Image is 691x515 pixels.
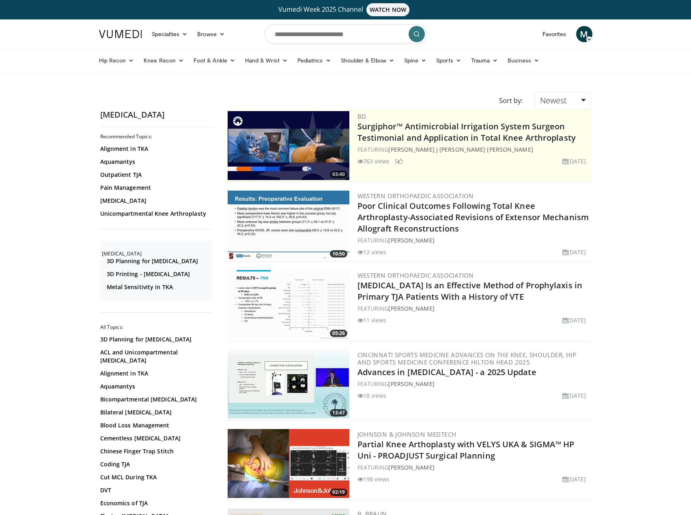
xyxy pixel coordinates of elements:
span: 13:47 [330,409,347,416]
a: Cincinnati Sports Medicine Advances on the Knee, Shoulder, Hip and Sports Medicine Conference Hil... [357,351,577,366]
input: Search topics, interventions [265,24,427,44]
a: Outpatient TJA [100,171,210,179]
div: FEATURING [357,380,590,388]
a: Knee Recon [139,52,189,69]
a: [MEDICAL_DATA] Is an Effective Method of Prophylaxis in Primary TJA Patients With a History of VTE [357,280,583,302]
a: Shoulder & Elbow [336,52,399,69]
h2: [MEDICAL_DATA] [100,109,214,120]
a: [PERSON_NAME] [388,305,434,312]
span: 10:50 [330,250,347,257]
a: Business [503,52,544,69]
a: Unicompartmental Knee Arthroplasty [100,210,210,218]
span: 05:26 [330,330,347,337]
a: Alignment in TKA [100,145,210,153]
a: Favorites [538,26,571,42]
h2: Recommended Topics: [100,133,212,140]
li: [DATE] [562,316,586,324]
a: Hand & Wrist [240,52,293,69]
a: Metal Sensitivity in TKA [107,283,210,291]
a: Western Orthopaedic Association [357,192,474,200]
a: 3D Planning for [MEDICAL_DATA] [100,335,210,343]
h2: All Topics: [100,324,212,330]
li: 5 [395,157,403,165]
a: 13:47 [228,350,349,418]
img: 24f85217-e9a2-4ad7-b6cc-807e6ea433f3.png.300x170_q85_crop-smart_upscale.png [228,429,349,498]
a: 02:19 [228,429,349,498]
a: Browse [192,26,230,42]
a: Partial Knee Arthoplasty with VELYS UKA & SIGMA™ HP Uni - PROADJUST Surgical Planning [357,439,575,461]
a: Cut MCL During TKA [100,473,210,481]
a: Vumedi Week 2025 ChannelWATCH NOW [100,3,591,16]
li: [DATE] [562,248,586,256]
img: d61cac32-414c-4499-bfef-b1a580b794ff.300x170_q85_crop-smart_upscale.jpg [228,270,349,339]
div: FEATURING [357,145,590,154]
a: Sports [431,52,466,69]
a: Alignment in TKA [100,369,210,378]
li: 18 views [357,391,387,400]
a: 10:50 [228,191,349,260]
a: Poor Clinical Outcomes Following Total Knee Arthroplasty-Associated Revisions of Extensor Mechani... [357,200,589,234]
a: Advances in [MEDICAL_DATA] - a 2025 Update [357,367,536,378]
li: 11 views [357,316,387,324]
img: b97f3ed8-2ebe-473e-92c1-7a4e387d9769.300x170_q85_crop-smart_upscale.jpg [228,191,349,260]
li: [DATE] [562,475,586,483]
h2: [MEDICAL_DATA] [102,251,212,257]
li: 198 views [357,475,390,483]
a: [PERSON_NAME] [388,380,434,388]
a: Chinese Finger Trap Stitch [100,447,210,455]
img: VuMedi Logo [99,30,142,38]
a: Johnson & Johnson MedTech [357,430,456,438]
a: Cementless [MEDICAL_DATA] [100,434,210,442]
a: [PERSON_NAME] J [PERSON_NAME] [PERSON_NAME] [388,146,533,153]
img: cc9627d5-7bf6-4e68-ba94-5eeb95015ed4.300x170_q85_crop-smart_upscale.jpg [228,350,349,418]
a: DVT [100,486,210,494]
span: WATCH NOW [366,3,409,16]
a: M [576,26,592,42]
li: [DATE] [562,157,586,165]
a: Pain Management [100,184,210,192]
a: ACL and Unicompartmental [MEDICAL_DATA] [100,348,210,365]
a: Pediatrics [293,52,336,69]
li: [DATE] [562,391,586,400]
a: 05:26 [228,270,349,339]
span: Newest [540,95,567,106]
li: 763 views [357,157,390,165]
a: Bilateral [MEDICAL_DATA] [100,408,210,416]
a: Bicompartmental [MEDICAL_DATA] [100,395,210,403]
a: Newest [535,92,591,109]
a: [MEDICAL_DATA] [100,197,210,205]
a: [PERSON_NAME] [388,463,434,471]
div: FEATURING [357,463,590,472]
a: Spine [399,52,431,69]
a: 3D Planning for [MEDICAL_DATA] [107,257,210,265]
a: [PERSON_NAME] [388,236,434,244]
div: Sort by: [493,92,529,109]
img: 70422da6-974a-44ac-bf9d-78c82a89d891.300x170_q85_crop-smart_upscale.jpg [228,111,349,180]
span: 02:19 [330,489,347,496]
a: Western Orthopaedic Association [357,271,474,279]
a: Economics of TJA [100,499,210,507]
li: 12 views [357,248,387,256]
a: Hip Recon [94,52,139,69]
div: FEATURING [357,304,590,313]
a: Aquamantys [100,382,210,391]
div: FEATURING [357,236,590,245]
a: Trauma [466,52,503,69]
a: Aquamantys [100,158,210,166]
a: 3D Printing - [MEDICAL_DATA] [107,270,210,278]
a: Surgiphor™ Antimicrobial Irrigation System Surgeon Testimonial and Application in Total Knee Arth... [357,121,576,143]
a: 03:40 [228,111,349,180]
a: Blood Loss Management [100,421,210,429]
a: BD [357,112,366,120]
a: Foot & Ankle [189,52,240,69]
a: Specialties [147,26,193,42]
span: 03:40 [330,171,347,178]
a: Coding TJA [100,460,210,468]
